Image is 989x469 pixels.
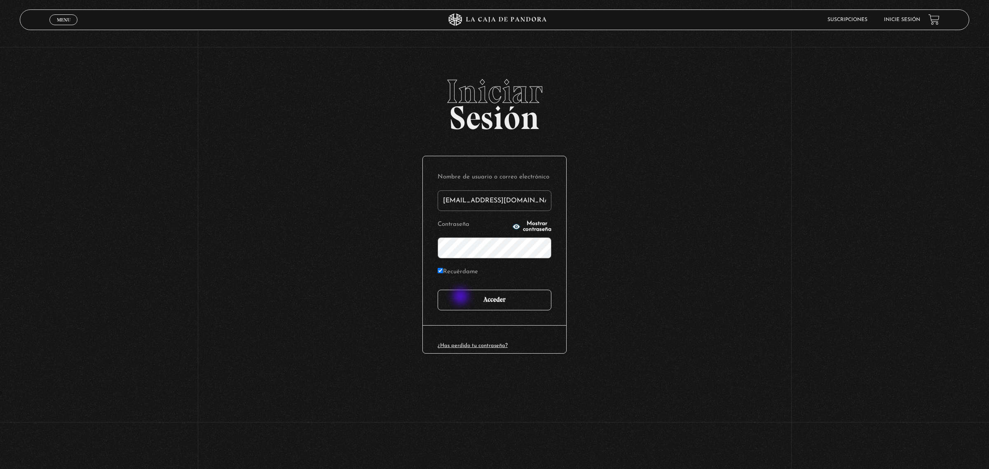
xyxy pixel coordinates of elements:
label: Recuérdame [438,266,478,279]
a: Suscripciones [827,17,867,22]
span: Menu [57,17,70,22]
label: Nombre de usuario o correo electrónico [438,171,551,184]
h2: Sesión [20,75,969,128]
button: Mostrar contraseña [512,221,552,232]
label: Contraseña [438,218,510,231]
span: Cerrar [54,24,73,30]
a: View your shopping cart [928,14,940,25]
a: Inicie sesión [884,17,920,22]
span: Iniciar [20,75,969,108]
input: Acceder [438,290,551,310]
input: Recuérdame [438,268,443,273]
span: Mostrar contraseña [523,221,552,232]
a: ¿Has perdido tu contraseña? [438,343,508,348]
